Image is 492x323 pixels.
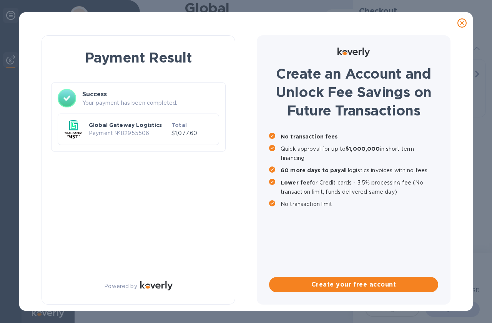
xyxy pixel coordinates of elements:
[281,166,438,175] p: all logistics invoices with no fees
[281,178,438,196] p: for Credit cards - 3.5% processing fee (No transaction limit, funds delivered same day)
[346,146,380,152] b: $1,000,000
[89,121,168,129] p: Global Gateway Logistics
[104,282,137,290] p: Powered by
[140,281,173,290] img: Logo
[281,144,438,163] p: Quick approval for up to in short term financing
[337,48,370,57] img: Logo
[171,129,213,137] p: $1,077.60
[281,167,341,173] b: 60 more days to pay
[82,99,219,107] p: Your payment has been completed.
[269,64,438,120] h1: Create an Account and Unlock Fee Savings on Future Transactions
[281,199,438,209] p: No transaction limit
[54,48,223,67] h1: Payment Result
[89,129,168,137] p: Payment № 82955506
[82,90,219,99] h3: Success
[275,280,432,289] span: Create your free account
[269,277,438,292] button: Create your free account
[171,122,187,128] b: Total
[281,180,310,186] b: Lower fee
[281,133,338,140] b: No transaction fees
